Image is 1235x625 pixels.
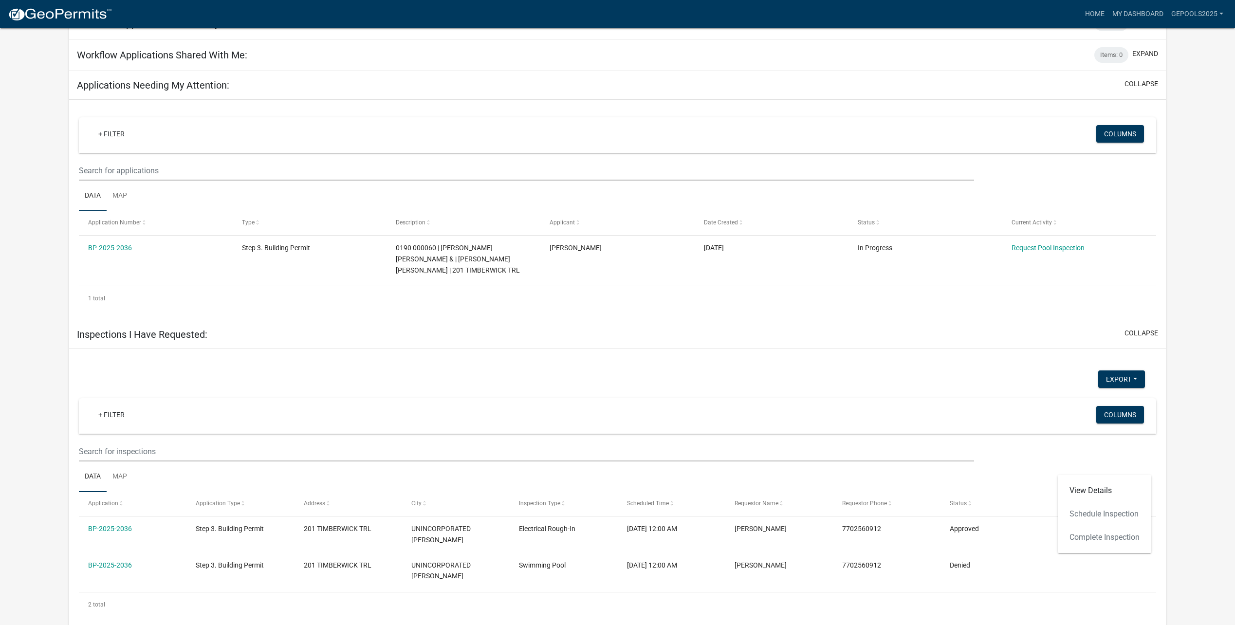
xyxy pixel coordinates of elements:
span: Step 3. Building Permit [196,561,264,569]
datatable-header-cell: Current Activity [1002,211,1156,235]
a: Data [79,181,107,212]
h5: Applications Needing My Attention: [77,79,229,91]
datatable-header-cell: City [402,492,510,515]
div: 1 total [79,286,1156,311]
button: expand [1132,49,1158,59]
datatable-header-cell: Application [79,492,186,515]
span: Guillermo M Fernandez [735,561,787,569]
datatable-header-cell: Requestor Name [725,492,833,515]
span: 201 TIMBERWICK TRL [304,561,371,569]
span: Inspection Type [519,500,560,507]
a: Map [107,181,133,212]
datatable-header-cell: Inspection Type [510,492,617,515]
datatable-header-cell: Type [233,211,387,235]
span: Guillermo M Fernandez [550,244,602,252]
a: BP-2025-2036 [88,525,132,533]
span: 7702560912 [842,561,881,569]
span: Address [304,500,325,507]
datatable-header-cell: Date Created [694,211,848,235]
span: 07/17/2025 [704,244,724,252]
button: collapse [1124,328,1158,338]
a: + Filter [91,125,132,143]
span: Type [242,219,255,226]
span: Applicant [550,219,575,226]
datatable-header-cell: Application Type [186,492,294,515]
button: Columns [1096,125,1144,143]
span: Status [950,500,967,507]
span: Scheduled Time [627,500,669,507]
button: Action [1058,560,1104,574]
div: Action [1058,475,1151,553]
datatable-header-cell: Application Number [79,211,233,235]
button: Export [1098,370,1145,388]
datatable-header-cell: Address [294,492,402,515]
a: gepools2025 [1167,5,1227,23]
datatable-header-cell: Requestor Phone [833,492,940,515]
span: 09/22/2025, 12:00 AM [627,561,677,569]
button: collapse [1124,79,1158,89]
span: City [411,500,422,507]
span: 0190 000060 | GONZALEZ BENJAMIN CHAVEZ & | KRISTAL L CHAVEZ GONZALEZ | 201 TIMBERWICK TRL [396,244,520,274]
a: BP-2025-2036 [88,244,132,252]
span: 7702560912 [842,525,881,533]
span: 08/13/2025, 12:00 AM [627,525,677,533]
datatable-header-cell: Scheduled Time [617,492,725,515]
a: Request Pool Inspection [1012,244,1085,252]
a: View Details [1058,479,1151,502]
datatable-header-cell: Status [940,492,1048,515]
span: Approved [950,525,979,533]
span: Application [88,500,118,507]
span: Electrical Rough-In [519,525,575,533]
h5: Workflow Applications Shared With Me: [77,49,247,61]
span: UNINCORPORATED TROUP [411,525,471,544]
datatable-header-cell: Actions [1049,492,1156,515]
span: 201 TIMBERWICK TRL [304,525,371,533]
span: Date Created [704,219,738,226]
span: Status [858,219,875,226]
span: Current Activity [1012,219,1052,226]
span: Requestor Phone [842,500,887,507]
span: In Progress [858,244,892,252]
a: My Dashboard [1108,5,1167,23]
datatable-header-cell: Status [848,211,1002,235]
datatable-header-cell: Applicant [540,211,694,235]
span: Requestor Name [735,500,778,507]
span: Application Type [196,500,240,507]
span: UNINCORPORATED TROUP [411,561,471,580]
span: Swimming Pool [519,561,566,569]
a: Data [79,461,107,493]
h5: Inspections I Have Requested: [77,329,207,340]
div: collapse [69,100,1166,320]
input: Search for applications [79,161,974,181]
button: Columns [1096,406,1144,423]
div: Items: 0 [1094,47,1128,63]
input: Search for inspections [79,441,974,461]
span: Step 3. Building Permit [242,244,310,252]
a: Map [107,461,133,493]
span: Step 3. Building Permit [196,525,264,533]
span: Application Number [88,219,141,226]
a: Home [1081,5,1108,23]
a: + Filter [91,406,132,423]
span: Guillermo M Fernandez [735,525,787,533]
datatable-header-cell: Description [387,211,540,235]
a: BP-2025-2036 [88,561,132,569]
div: 2 total [79,592,1156,617]
span: Denied [950,561,970,569]
span: Description [396,219,425,226]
